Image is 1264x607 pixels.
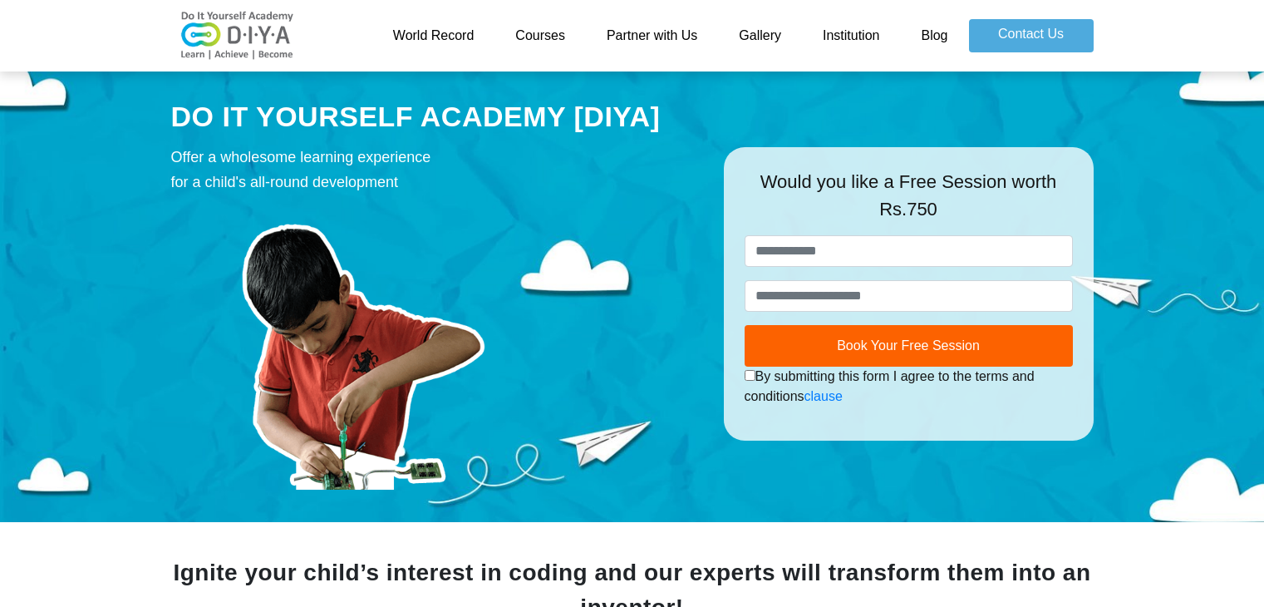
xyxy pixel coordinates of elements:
img: logo-v2.png [171,11,304,61]
img: course-prod.png [171,203,553,490]
span: Book Your Free Session [837,338,980,353]
div: By submitting this form I agree to the terms and conditions [745,367,1073,407]
a: Institution [802,19,900,52]
a: Gallery [718,19,802,52]
a: Partner with Us [586,19,718,52]
a: Blog [900,19,968,52]
div: DO IT YOURSELF ACADEMY [DIYA] [171,97,699,137]
a: clause [804,389,843,403]
div: Offer a wholesome learning experience for a child's all-round development [171,145,699,195]
div: Would you like a Free Session worth Rs.750 [745,168,1073,235]
a: Courses [494,19,586,52]
a: Contact Us [969,19,1094,52]
a: World Record [372,19,495,52]
button: Book Your Free Session [745,325,1073,367]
